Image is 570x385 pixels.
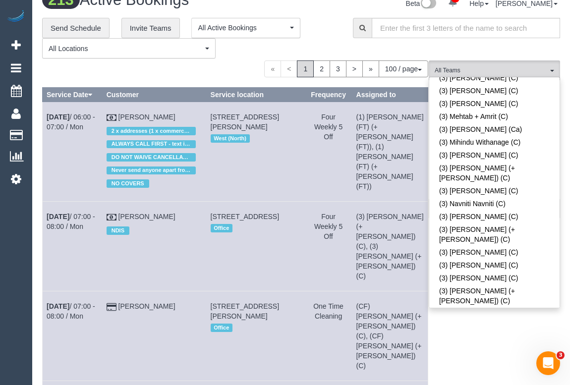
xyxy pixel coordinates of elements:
a: (3) [PERSON_NAME] (+ [PERSON_NAME]) (C) [429,162,560,184]
th: Service Date [43,88,103,102]
a: (3) [PERSON_NAME] (+ [PERSON_NAME]) (C) [429,223,560,246]
td: Customer [102,102,206,202]
span: All Teams [435,66,548,75]
button: All Active Bookings [191,18,300,38]
td: Assigned to [352,291,428,381]
button: All Teams [429,60,560,81]
a: 3 [330,60,346,77]
td: Customer [102,202,206,291]
span: DO NOT WAIVE CANCELLATION FEE [107,153,196,161]
span: West (North) [211,134,250,142]
div: Location [211,221,301,234]
a: [DATE]/ 07:00 - 08:00 / Mon [47,302,95,320]
a: 2 [313,60,330,77]
i: Credit Card Payment [107,304,116,311]
div: Location [211,132,301,145]
i: Check Payment [107,214,116,221]
a: (3) Mihindu Withanage (C) [429,136,560,149]
button: All Locations [42,38,216,58]
a: (3) [PERSON_NAME] (C) [429,246,560,259]
a: (3) Mehtab + Amrit (C) [429,110,560,123]
th: Service location [206,88,305,102]
i: Check Payment [107,114,116,121]
a: (3) [PERSON_NAME] (Ca) [429,123,560,136]
span: [STREET_ADDRESS][PERSON_NAME] [211,302,279,320]
a: (3) [PERSON_NAME] (C) [429,84,560,97]
nav: Pagination navigation [264,60,428,77]
span: Office [211,224,232,232]
td: Schedule date [43,202,103,291]
a: [PERSON_NAME] [118,113,175,121]
span: « [264,60,281,77]
button: 100 / page [379,60,428,77]
span: 2 x addresses (1 x commercial and 1 x residential) [107,127,196,135]
a: (3) [PERSON_NAME] (+ [PERSON_NAME]) (C) [429,284,560,307]
td: Frequency [305,202,352,291]
td: Service location [206,102,305,202]
a: (3) [PERSON_NAME] (C) [429,97,560,110]
td: Schedule date [43,102,103,202]
b: [DATE] [47,213,69,220]
b: [DATE] [47,302,69,310]
a: Invite Teams [121,18,180,39]
td: Service location [206,202,305,291]
span: All Locations [49,44,203,54]
td: Frequency [305,102,352,202]
span: < [281,60,297,77]
a: (3) [PERSON_NAME] (+ [PERSON_NAME]) (C) [429,307,560,330]
th: Customer [102,88,206,102]
input: Enter the first 3 letters of the name to search [372,18,560,38]
span: 1 [297,60,314,77]
td: Assigned to [352,102,428,202]
a: (3) [PERSON_NAME] (C) [429,184,560,197]
span: Office [211,324,232,331]
span: ALWAYS CALL FIRST - text if no answer [107,140,196,148]
th: Frequency [305,88,352,102]
a: [PERSON_NAME] [118,302,175,310]
ol: All Teams [429,60,560,76]
a: (3) Navniti Navniti (C) [429,197,560,210]
a: [DATE]/ 06:00 - 07:00 / Mon [47,113,95,131]
a: Send Schedule [42,18,110,39]
span: Never send anyone apart from [PERSON_NAME] & [PERSON_NAME] [107,166,196,174]
td: Schedule date [43,291,103,381]
iframe: Intercom live chat [536,351,560,375]
span: [STREET_ADDRESS] [211,213,279,220]
a: (3) [PERSON_NAME] (C) [429,272,560,284]
a: (3) [PERSON_NAME] (C) [429,259,560,272]
div: Location [211,321,301,334]
td: Customer [102,291,206,381]
img: Automaid Logo [6,10,26,24]
a: [PERSON_NAME] [118,213,175,220]
a: » [362,60,379,77]
a: [DATE]/ 07:00 - 08:00 / Mon [47,213,95,230]
a: (3) [PERSON_NAME] (C) [429,210,560,223]
b: [DATE] [47,113,69,121]
td: Frequency [305,291,352,381]
span: 3 [557,351,565,359]
span: NDIS [107,226,129,234]
a: (3) [PERSON_NAME] (C) [429,71,560,84]
a: > [346,60,363,77]
th: Assigned to [352,88,428,102]
td: Service location [206,291,305,381]
a: (3) [PERSON_NAME] (C) [429,149,560,162]
span: [STREET_ADDRESS][PERSON_NAME] [211,113,279,131]
td: Assigned to [352,202,428,291]
span: NO COVERS [107,179,149,187]
span: All Active Bookings [198,23,287,33]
